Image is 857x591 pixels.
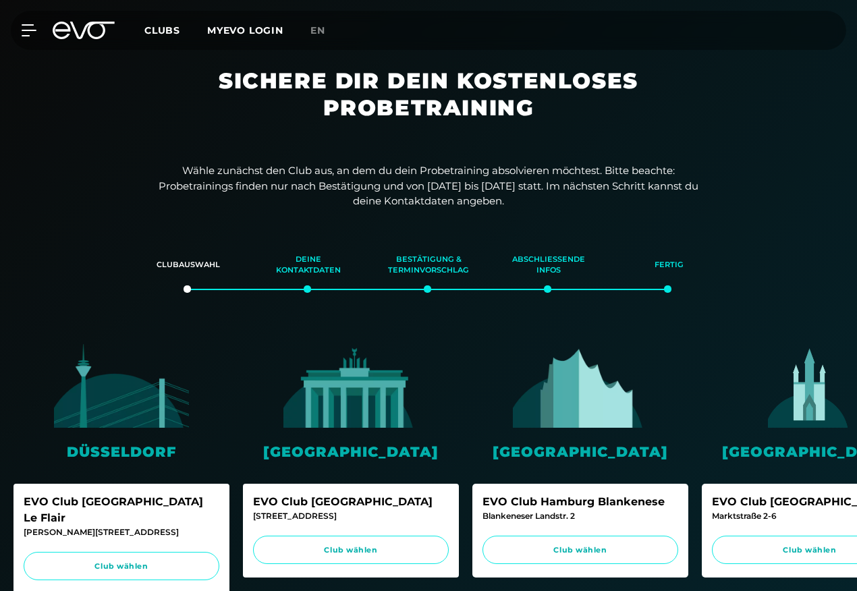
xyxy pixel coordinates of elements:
div: Blankeneser Landstr. 2 [482,510,678,522]
div: Düsseldorf [13,441,229,462]
div: EVO Club Hamburg Blankenese [482,494,678,510]
div: [PERSON_NAME][STREET_ADDRESS] [24,526,219,538]
div: Abschließende Infos [505,247,592,283]
a: MYEVO LOGIN [207,24,283,36]
a: Club wählen [482,536,678,565]
span: Club wählen [495,544,665,556]
div: [GEOGRAPHIC_DATA] [472,441,688,462]
img: evofitness [54,343,189,428]
div: EVO Club [GEOGRAPHIC_DATA] [253,494,449,510]
p: Wähle zunächst den Club aus, an dem du dein Probetraining absolvieren möchtest. Bitte beachte: Pr... [159,163,698,209]
div: Bestätigung & Terminvorschlag [385,247,472,283]
h1: Sichere dir dein kostenloses Probetraining [118,67,739,143]
a: Clubs [144,24,207,36]
span: en [310,24,325,36]
div: Deine Kontaktdaten [265,247,352,283]
span: Club wählen [266,544,436,556]
div: Fertig [626,247,712,283]
div: Clubauswahl [145,247,231,283]
a: Club wählen [253,536,449,565]
div: EVO Club [GEOGRAPHIC_DATA] Le Flair [24,494,219,526]
div: [GEOGRAPHIC_DATA] [243,441,459,462]
img: evofitness [283,343,418,428]
a: Club wählen [24,552,219,581]
img: evofitness [513,343,648,428]
a: en [310,23,341,38]
span: Club wählen [36,561,206,572]
div: [STREET_ADDRESS] [253,510,449,522]
span: Clubs [144,24,180,36]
